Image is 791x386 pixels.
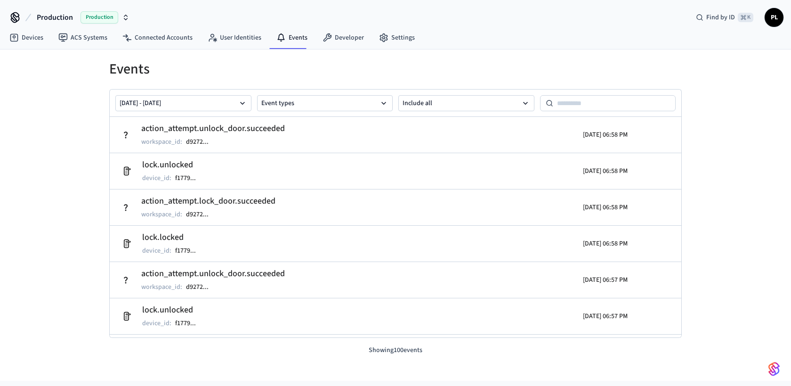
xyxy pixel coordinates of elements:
[706,13,735,22] span: Find by ID
[115,95,251,111] button: [DATE] - [DATE]
[51,29,115,46] a: ACS Systems
[768,361,780,377] img: SeamLogoGradient.69752ec5.svg
[142,319,171,328] p: device_id :
[142,158,205,172] h2: lock.unlocked
[173,172,205,184] button: f1779...
[142,246,171,255] p: device_id :
[142,173,171,183] p: device_id :
[141,267,285,280] h2: action_attempt.unlock_door.succeeded
[184,136,218,148] button: d9272...
[109,61,682,78] h1: Events
[173,318,205,329] button: f1779...
[315,29,371,46] a: Developer
[184,281,218,293] button: d9272...
[583,239,628,248] p: [DATE] 06:58 PM
[766,9,783,26] span: PL
[688,9,761,26] div: Find by ID⌘ K
[37,12,73,23] span: Production
[583,166,628,176] p: [DATE] 06:58 PM
[141,210,182,219] p: workspace_id :
[2,29,51,46] a: Devices
[738,13,753,22] span: ⌘ K
[115,29,200,46] a: Connected Accounts
[583,275,628,285] p: [DATE] 06:57 PM
[141,195,275,208] h2: action_attempt.lock_door.succeeded
[583,312,628,321] p: [DATE] 06:57 PM
[173,245,205,256] button: f1779...
[184,209,218,220] button: d9272...
[81,11,118,24] span: Production
[583,203,628,212] p: [DATE] 06:58 PM
[142,231,205,244] h2: lock.locked
[141,137,182,147] p: workspace_id :
[141,122,285,135] h2: action_attempt.unlock_door.succeeded
[371,29,422,46] a: Settings
[269,29,315,46] a: Events
[200,29,269,46] a: User Identities
[141,282,182,292] p: workspace_id :
[583,130,628,140] p: [DATE] 06:58 PM
[142,304,205,317] h2: lock.unlocked
[257,95,393,111] button: Event types
[398,95,534,111] button: Include all
[109,345,682,355] p: Showing 100 events
[765,8,783,27] button: PL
